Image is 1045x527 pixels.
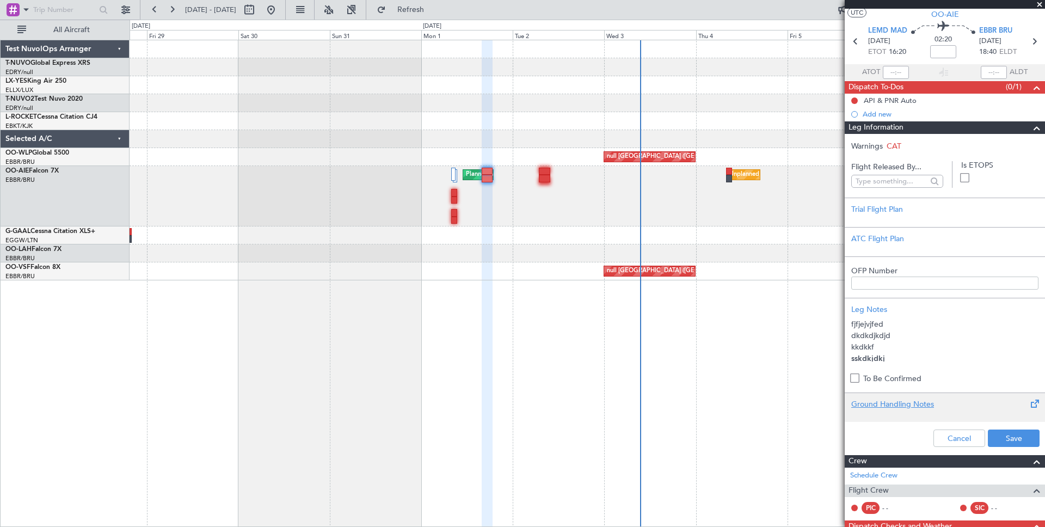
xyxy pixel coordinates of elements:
[421,30,513,40] div: Mon 1
[851,265,1038,277] label: OFP Number
[5,60,30,66] span: T-NUVO
[887,141,901,151] span: CAT
[788,30,879,40] div: Fri 5
[931,9,959,20] span: OO-AIE
[979,47,997,58] span: 18:40
[607,263,748,279] div: null [GEOGRAPHIC_DATA] ([GEOGRAPHIC_DATA])
[979,26,1012,36] span: EBBR BRU
[5,96,83,102] a: T-NUVO2Test Nuvo 2020
[5,176,35,184] a: EBBR/BRU
[238,30,330,40] div: Sat 30
[849,121,903,134] span: Leg Information
[849,455,867,468] span: Crew
[5,236,38,244] a: EGGW/LTN
[5,264,60,271] a: OO-VSFFalcon 8X
[856,173,925,189] input: Type something...
[851,318,1038,330] p: fjfjejvjfed
[847,8,866,17] button: UTC
[864,96,917,105] div: API & PNR Auto
[862,502,880,514] div: PIC
[5,168,59,174] a: OO-AIEFalcon 7X
[5,78,27,84] span: LX-YES
[882,503,907,513] div: - -
[849,81,903,94] span: Dispatch To-Dos
[935,34,952,45] span: 02:20
[466,167,637,183] div: Planned Maint [GEOGRAPHIC_DATA] ([GEOGRAPHIC_DATA])
[5,168,29,174] span: OO-AIE
[5,150,69,156] a: OO-WLPGlobal 5500
[5,228,30,235] span: G-GAAL
[5,60,90,66] a: T-NUVOGlobal Express XRS
[1010,67,1028,78] span: ALDT
[604,30,696,40] div: Wed 3
[696,30,788,40] div: Thu 4
[5,228,95,235] a: G-GAALCessna Citation XLS+
[851,233,1038,244] div: ATC Flight Plan
[851,330,1038,341] p: dkdkdjkdjd
[5,264,30,271] span: OO-VSF
[961,160,1038,171] label: Is ETOPS
[851,161,943,173] span: Flight Released By...
[607,149,748,165] div: null [GEOGRAPHIC_DATA] ([GEOGRAPHIC_DATA])
[5,272,35,280] a: EBBR/BRU
[889,47,906,58] span: 16:20
[388,6,434,14] span: Refresh
[330,30,421,40] div: Sun 31
[33,2,94,18] input: Trip Number
[845,140,1045,152] div: Warnings
[5,158,35,166] a: EBBR/BRU
[863,109,1040,119] div: Add new
[5,104,33,112] a: EDRY/null
[513,30,604,40] div: Tue 2
[147,30,238,40] div: Fri 29
[12,21,118,39] button: All Aircraft
[423,22,441,31] div: [DATE]
[28,26,115,34] span: All Aircraft
[5,150,32,156] span: OO-WLP
[862,67,880,78] span: ATOT
[5,86,33,94] a: ELLX/LUX
[999,47,1017,58] span: ELDT
[850,470,898,481] a: Schedule Crew
[851,304,1038,315] div: Leg Notes
[5,78,66,84] a: LX-YESKing Air 250
[851,399,1038,410] div: Ground Handling Notes
[5,68,33,76] a: EDRY/null
[185,5,236,15] span: [DATE] - [DATE]
[868,26,907,36] span: LEMD MAD
[5,114,97,120] a: L-ROCKETCessna Citation CJ4
[988,430,1040,447] button: Save
[970,502,988,514] div: SIC
[851,355,885,363] strong: sskdkjdkj
[979,36,1001,47] span: [DATE]
[851,341,1038,353] p: kkdkkf
[863,373,921,384] label: To Be Confirmed
[991,503,1016,513] div: - -
[5,96,34,102] span: T-NUVO2
[5,114,37,120] span: L-ROCKET
[5,254,35,262] a: EBBR/BRU
[5,122,33,130] a: EBKT/KJK
[5,246,32,253] span: OO-LAH
[868,36,890,47] span: [DATE]
[849,485,889,497] span: Flight Crew
[5,246,62,253] a: OO-LAHFalcon 7X
[1006,81,1022,93] span: (0/1)
[933,430,985,447] button: Cancel
[868,47,886,58] span: ETOT
[372,1,437,19] button: Refresh
[883,66,909,79] input: --:--
[851,204,1038,215] div: Trial Flight Plan
[132,22,150,31] div: [DATE]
